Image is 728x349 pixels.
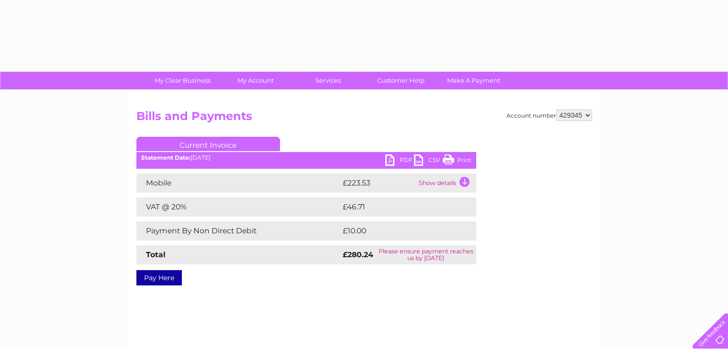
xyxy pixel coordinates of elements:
div: Account number [506,109,592,121]
a: Services [289,72,368,89]
h2: Bills and Payments [136,109,592,128]
a: Customer Help [361,72,440,89]
a: My Account [216,72,295,89]
td: £223.53 [340,174,416,193]
td: Show details [416,174,476,193]
b: Statement Date: [141,154,190,161]
div: [DATE] [136,154,476,161]
td: £46.71 [340,197,456,217]
td: Mobile [136,174,340,193]
td: Payment By Non Direct Debit [136,221,340,240]
a: Print [443,154,471,168]
td: VAT @ 20% [136,197,340,217]
td: Please ensure payment reaches us by [DATE] [376,245,476,264]
a: Pay Here [136,270,182,285]
a: CSV [414,154,443,168]
a: Make A Payment [434,72,513,89]
a: PDF [385,154,414,168]
td: £10.00 [340,221,457,240]
strong: Total [146,250,166,259]
strong: £280.24 [343,250,373,259]
a: Current Invoice [136,137,280,151]
a: My Clear Business [143,72,222,89]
